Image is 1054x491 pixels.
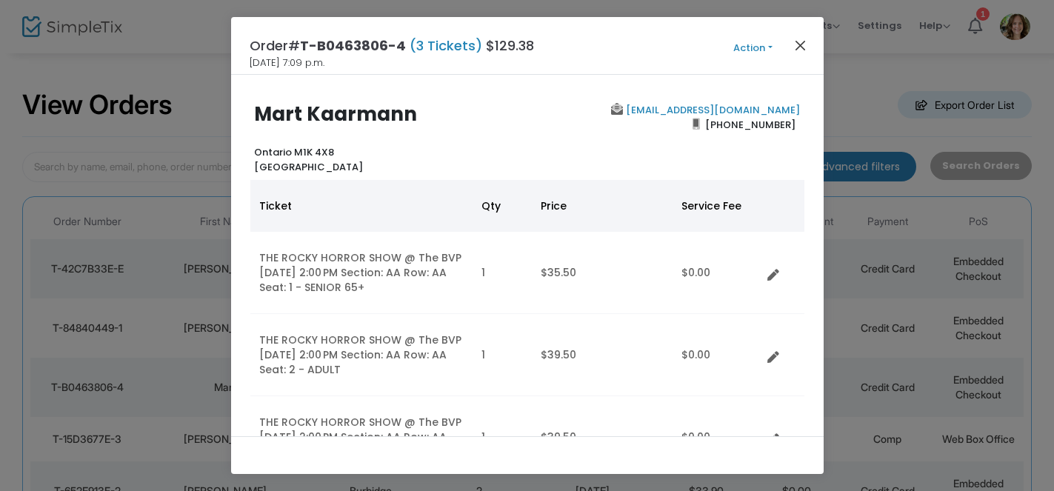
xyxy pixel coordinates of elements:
b: Ontario M1K 4X8 [GEOGRAPHIC_DATA] [254,145,363,174]
h4: Order# $129.38 [250,36,534,56]
td: $39.50 [532,314,673,396]
td: $39.50 [532,396,673,478]
span: [PHONE_NUMBER] [700,113,800,136]
td: 1 [473,396,532,478]
b: Mart Kaarmann [254,101,417,127]
th: Service Fee [673,180,761,232]
td: THE ROCKY HORROR SHOW @ The BVP [DATE] 2:00 PM Section: AA Row: AA Seat: 3 - ADULT [250,396,473,478]
td: $0.00 [673,314,761,396]
button: Close [790,36,810,55]
td: $0.00 [673,396,761,478]
td: THE ROCKY HORROR SHOW @ The BVP [DATE] 2:00 PM Section: AA Row: AA Seat: 2 - ADULT [250,314,473,396]
a: [EMAIL_ADDRESS][DOMAIN_NAME] [623,103,800,117]
td: $0.00 [673,232,761,314]
span: (3 Tickets) [406,36,486,55]
th: Price [532,180,673,232]
span: [DATE] 7:09 p.m. [250,56,324,70]
td: 1 [473,232,532,314]
td: THE ROCKY HORROR SHOW @ The BVP [DATE] 2:00 PM Section: AA Row: AA Seat: 1 - SENIOR 65+ [250,232,473,314]
th: Ticket [250,180,473,232]
button: Action [709,40,798,56]
span: T-B0463806-4 [300,36,406,55]
th: Qty [473,180,532,232]
div: Data table [250,180,804,478]
td: 1 [473,314,532,396]
td: $35.50 [532,232,673,314]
